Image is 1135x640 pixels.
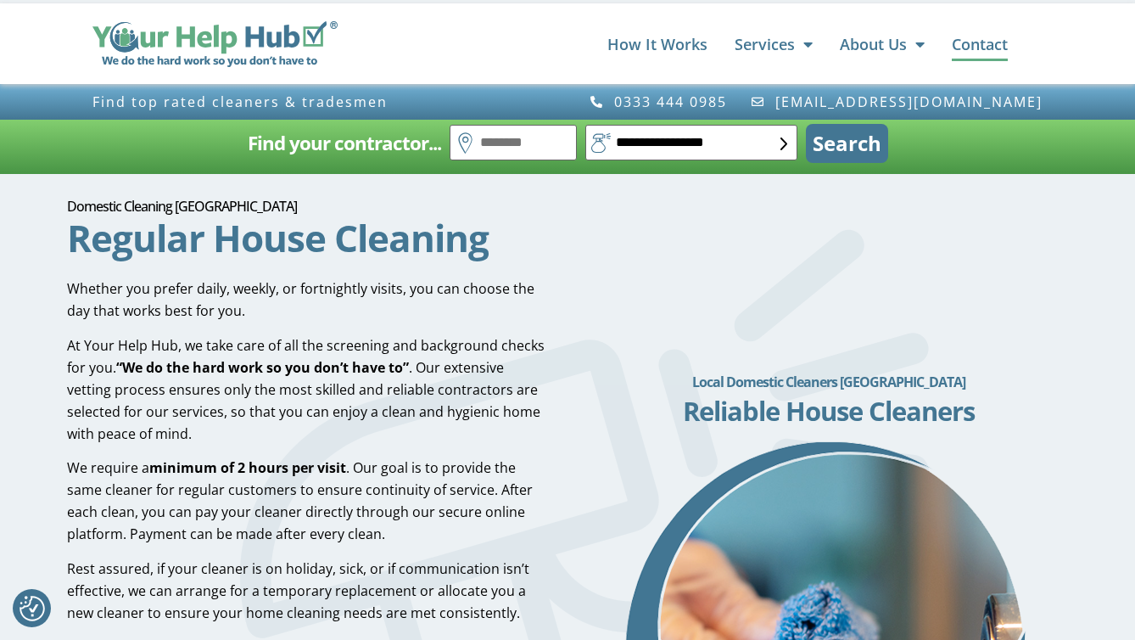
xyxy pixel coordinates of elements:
strong: “We do the hard work so you don’t have to” [116,358,409,377]
span: [EMAIL_ADDRESS][DOMAIN_NAME] [771,94,1043,109]
strong: minimum of 2 hours per visit [149,458,346,477]
img: Revisit consent button [20,596,45,621]
img: Your Help Hub Wide Logo [92,21,338,67]
h2: Regular House Cleaning [67,216,546,261]
img: select-box-form.svg [780,138,788,150]
a: Contact [952,27,1008,61]
h3: Reliable House Cleaners [589,398,1068,424]
p: Rest assured, if your cleaner is on holiday, sick, or if communication isn’t effective, we can ar... [67,558,546,624]
button: Consent Preferences [20,596,45,621]
a: About Us [840,27,925,61]
nav: Menu [355,27,1008,61]
p: We require a . Our goal is to provide the same cleaner for regular customers to ensure continuity... [67,457,546,545]
p: Whether you prefer daily, weekly, or fortnightly visits, you can choose the day that works best f... [67,278,546,322]
a: [EMAIL_ADDRESS][DOMAIN_NAME] [751,94,1043,109]
span: 0333 444 0985 [610,94,727,109]
a: Services [735,27,813,61]
h1: Domestic Cleaning [GEOGRAPHIC_DATA] [67,199,546,213]
button: Search [806,124,888,163]
h2: Local Domestic Cleaners [GEOGRAPHIC_DATA] [589,365,1068,399]
h3: Find top rated cleaners & tradesmen [92,94,559,109]
a: How It Works [607,27,707,61]
h2: Find your contractor... [248,126,441,160]
p: At Your Help Hub, we take care of all the screening and background checks for you. . Our extensiv... [67,334,546,445]
a: 0333 444 0985 [589,94,727,109]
